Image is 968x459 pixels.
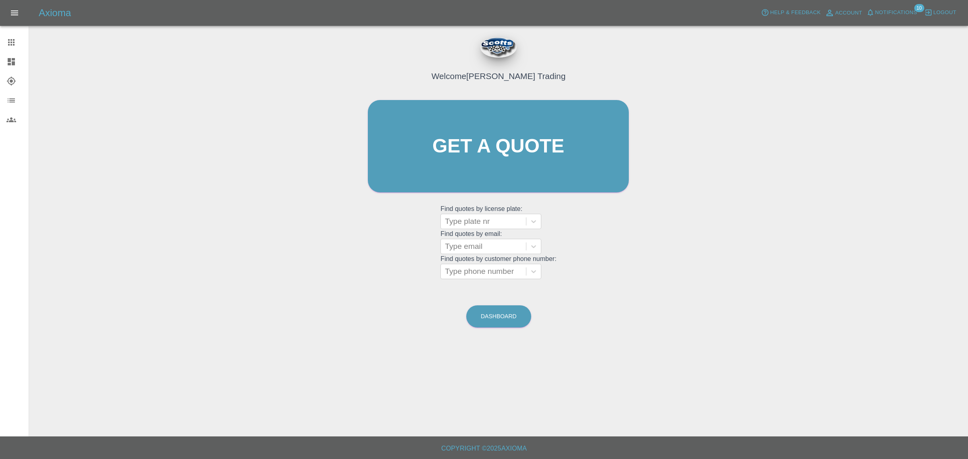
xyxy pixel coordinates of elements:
[39,6,71,19] h5: Axioma
[480,38,517,58] img: ...
[835,8,862,18] span: Account
[823,6,864,19] a: Account
[6,443,962,454] h6: Copyright © 2025 Axioma
[466,305,531,328] a: Dashboard
[440,255,556,279] grid: Find quotes by customer phone number:
[922,6,958,19] button: Logout
[440,230,556,254] grid: Find quotes by email:
[914,4,924,12] span: 10
[864,6,919,19] button: Notifications
[759,6,822,19] button: Help & Feedback
[440,205,556,229] grid: Find quotes by license plate:
[432,70,565,82] h4: Welcome [PERSON_NAME] Trading
[770,8,820,17] span: Help & Feedback
[5,3,24,23] button: Open drawer
[368,100,629,192] a: Get a quote
[933,8,956,17] span: Logout
[875,8,917,17] span: Notifications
